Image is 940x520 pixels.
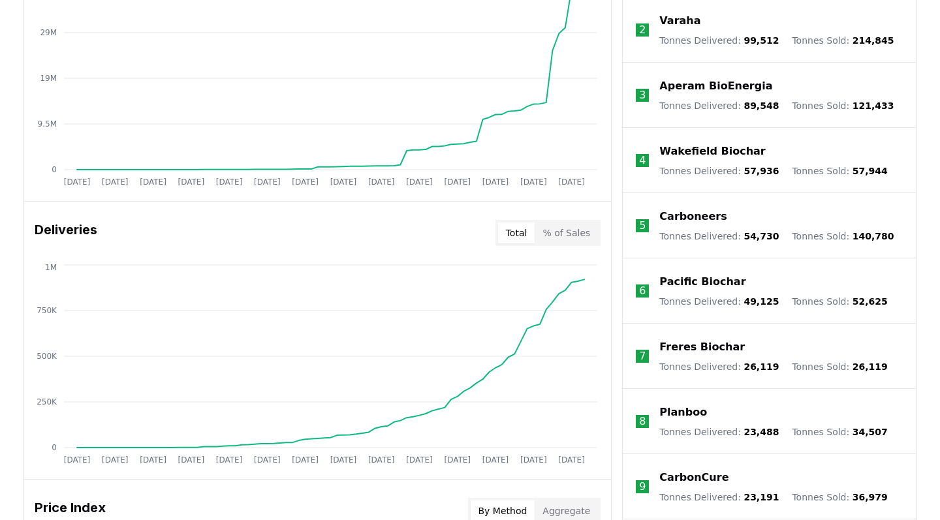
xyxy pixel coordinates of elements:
tspan: [DATE] [444,455,471,465]
p: Tonnes Sold : [792,230,894,243]
p: 7 [639,348,646,364]
span: 49,125 [744,296,779,307]
tspan: [DATE] [482,455,509,465]
p: 5 [639,218,646,234]
tspan: 0 [52,165,57,174]
span: 99,512 [744,35,779,46]
tspan: 0 [52,443,57,452]
tspan: [DATE] [178,177,205,187]
tspan: 750K [37,306,57,315]
a: Planboo [659,405,707,420]
p: 9 [639,479,646,495]
span: 52,625 [853,296,888,307]
tspan: [DATE] [330,177,357,187]
a: Carboneers [659,209,727,224]
span: 214,845 [853,35,894,46]
tspan: 9.5M [38,119,57,129]
h3: Deliveries [35,220,97,246]
a: Pacific Biochar [659,274,745,290]
p: Tonnes Delivered : [659,164,779,177]
span: 57,936 [744,166,779,176]
button: % of Sales [535,222,598,243]
span: 23,191 [744,492,779,502]
tspan: [DATE] [140,177,166,187]
p: Tonnes Delivered : [659,491,779,504]
tspan: [DATE] [444,177,471,187]
tspan: [DATE] [368,177,395,187]
span: 26,119 [853,361,888,372]
tspan: 19M [40,74,57,83]
span: 121,433 [853,100,894,111]
tspan: [DATE] [558,177,585,187]
p: Tonnes Sold : [792,295,887,308]
tspan: [DATE] [102,455,129,465]
tspan: [DATE] [482,177,509,187]
span: 23,488 [744,427,779,437]
span: 57,944 [853,166,888,176]
span: 140,780 [853,231,894,241]
p: 2 [639,22,646,38]
tspan: [DATE] [368,455,395,465]
tspan: [DATE] [558,455,585,465]
p: 6 [639,283,646,299]
p: Tonnes Sold : [792,425,887,438]
tspan: [DATE] [178,455,205,465]
button: Total [498,222,535,243]
p: 8 [639,414,646,429]
a: Wakefield Biochar [659,144,765,159]
span: 36,979 [853,492,888,502]
tspan: [DATE] [216,455,243,465]
p: Tonnes Sold : [792,34,894,47]
a: Aperam BioEnergia [659,78,772,94]
tspan: [DATE] [520,455,547,465]
p: Tonnes Delivered : [659,99,779,112]
p: Tonnes Delivered : [659,360,779,373]
span: 26,119 [744,361,779,372]
tspan: [DATE] [254,177,281,187]
tspan: [DATE] [520,177,547,187]
p: Tonnes Sold : [792,360,887,373]
p: Tonnes Sold : [792,491,887,504]
tspan: 500K [37,352,57,361]
tspan: 29M [40,28,57,37]
tspan: [DATE] [64,455,91,465]
tspan: [DATE] [292,455,319,465]
a: CarbonCure [659,470,728,485]
p: Tonnes Delivered : [659,425,779,438]
tspan: [DATE] [406,455,433,465]
a: Varaha [659,13,700,29]
span: 89,548 [744,100,779,111]
p: Tonnes Delivered : [659,295,779,308]
p: Tonnes Delivered : [659,230,779,243]
tspan: 1M [45,263,57,272]
p: 4 [639,153,646,168]
tspan: [DATE] [330,455,357,465]
tspan: [DATE] [292,177,319,187]
tspan: [DATE] [254,455,281,465]
tspan: [DATE] [64,177,91,187]
span: 34,507 [853,427,888,437]
p: Tonnes Sold : [792,164,887,177]
tspan: [DATE] [102,177,129,187]
tspan: [DATE] [406,177,433,187]
span: 54,730 [744,231,779,241]
a: Freres Biochar [659,339,745,355]
tspan: 250K [37,397,57,406]
tspan: [DATE] [140,455,166,465]
p: 3 [639,87,646,103]
tspan: [DATE] [216,177,243,187]
p: Tonnes Sold : [792,99,894,112]
p: Tonnes Delivered : [659,34,779,47]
